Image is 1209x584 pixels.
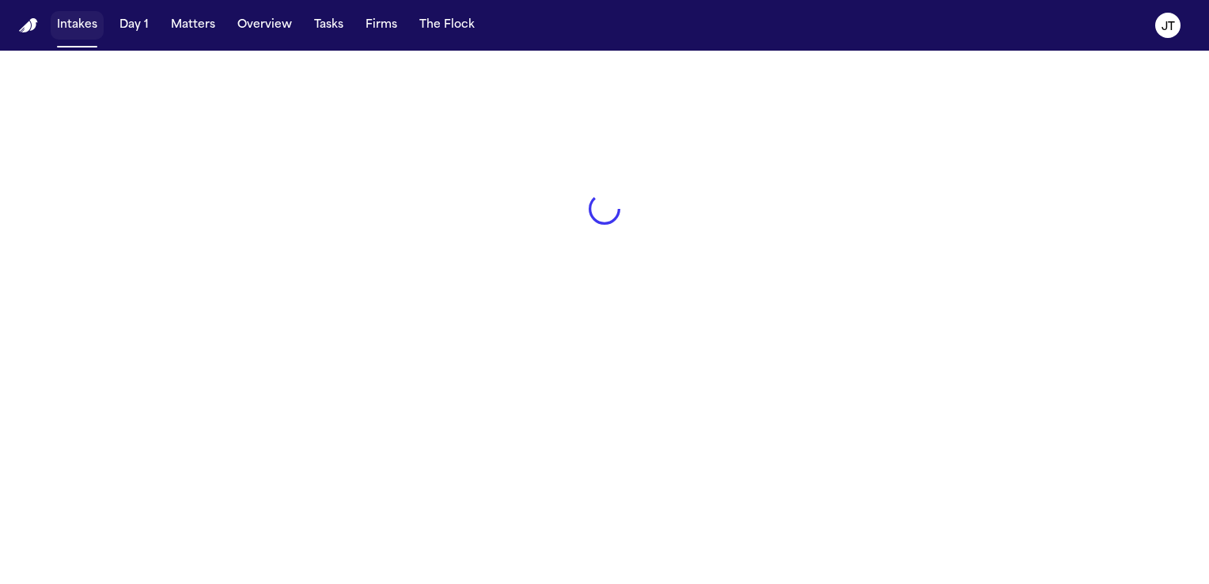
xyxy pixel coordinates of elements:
button: Firms [359,11,404,40]
a: Home [19,18,38,33]
button: The Flock [413,11,481,40]
button: Tasks [308,11,350,40]
button: Day 1 [113,11,155,40]
button: Overview [231,11,298,40]
button: Matters [165,11,222,40]
img: Finch Logo [19,18,38,33]
button: Intakes [51,11,104,40]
